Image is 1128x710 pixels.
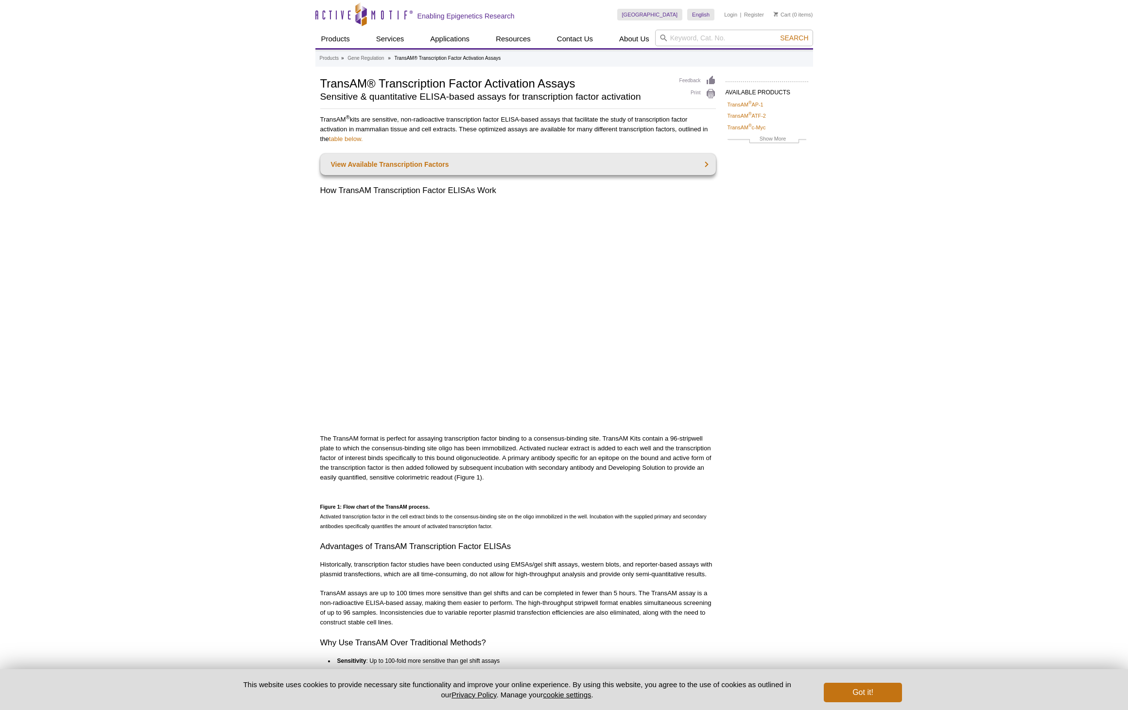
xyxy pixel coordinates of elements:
a: TransAM®AP-1 [728,100,764,109]
sup: ® [346,114,350,120]
li: : Eliminates the use of radioactivity and the need to run gels [335,666,707,677]
a: TransAM®ATF-2 [728,111,766,120]
a: About Us [613,30,655,48]
a: Show More [728,134,806,145]
input: Keyword, Cat. No. [655,30,813,46]
img: Your Cart [774,12,778,17]
sup: ® [748,123,752,128]
li: » [388,55,391,61]
a: English [687,9,714,20]
h2: Sensitive & quantitative ELISA-based assays for transcription factor activation [320,92,670,101]
a: Products [320,54,339,63]
iframe: How TransAM® transcription factor activation assays work [320,204,716,426]
button: Got it! [824,683,902,702]
h2: Advantages of TransAM Transcription Factor ELISAs [320,541,716,552]
a: Login [724,11,737,18]
a: table below. [329,135,363,142]
a: [GEOGRAPHIC_DATA] [617,9,683,20]
a: Products [315,30,356,48]
a: TransAM®c-Myc [728,123,766,132]
a: Applications [424,30,475,48]
a: Gene Regulation [347,54,384,63]
span: Search [780,34,808,42]
li: : Up to 100-fold more sensitive than gel shift assays [335,656,707,666]
a: Register [744,11,764,18]
a: Services [370,30,410,48]
p: This website uses cookies to provide necessary site functionality and improve your online experie... [226,679,808,700]
li: | [740,9,742,20]
h2: Why Use TransAM Over Traditional Methods? [320,637,716,649]
li: TransAM® Transcription Factor Activation Assays [395,55,501,61]
p: Historically, transcription factor studies have been conducted using EMSAs/gel shift assays, west... [320,560,716,579]
h2: AVAILABLE PRODUCTS [726,81,808,99]
a: Resources [490,30,537,48]
a: Cart [774,11,791,18]
button: Search [777,34,811,42]
a: Privacy Policy [451,691,496,699]
a: Print [679,89,716,99]
button: cookie settings [543,691,591,699]
strong: Sensitivity [337,657,366,664]
p: TransAM assays are up to 100 times more sensitive than gel shifts and can be completed in fewer t... [320,588,716,627]
a: View Available Transcription Factors [320,154,716,175]
h1: TransAM® Transcription Factor Activation Assays [320,75,670,90]
sup: ® [748,112,752,117]
p: TransAM kits are sensitive, non-radioactive transcription factor ELISA-based assays that facilita... [320,115,716,144]
li: (0 items) [774,9,813,20]
h2: Enabling Epigenetics Research [417,12,515,20]
p: The TransAM format is perfect for assaying transcription factor binding to a consensus-binding si... [320,434,716,482]
h2: How TransAM Transcription Factor ELISAs Work [320,185,716,196]
strong: Figure 1: Flow chart of the TransAM process. [320,504,430,510]
li: » [341,55,344,61]
span: Activated transcription factor in the cell extract binds to the consensus-binding site on the oli... [320,504,707,529]
a: Feedback [679,75,716,86]
sup: ® [748,100,752,105]
a: Contact Us [551,30,599,48]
